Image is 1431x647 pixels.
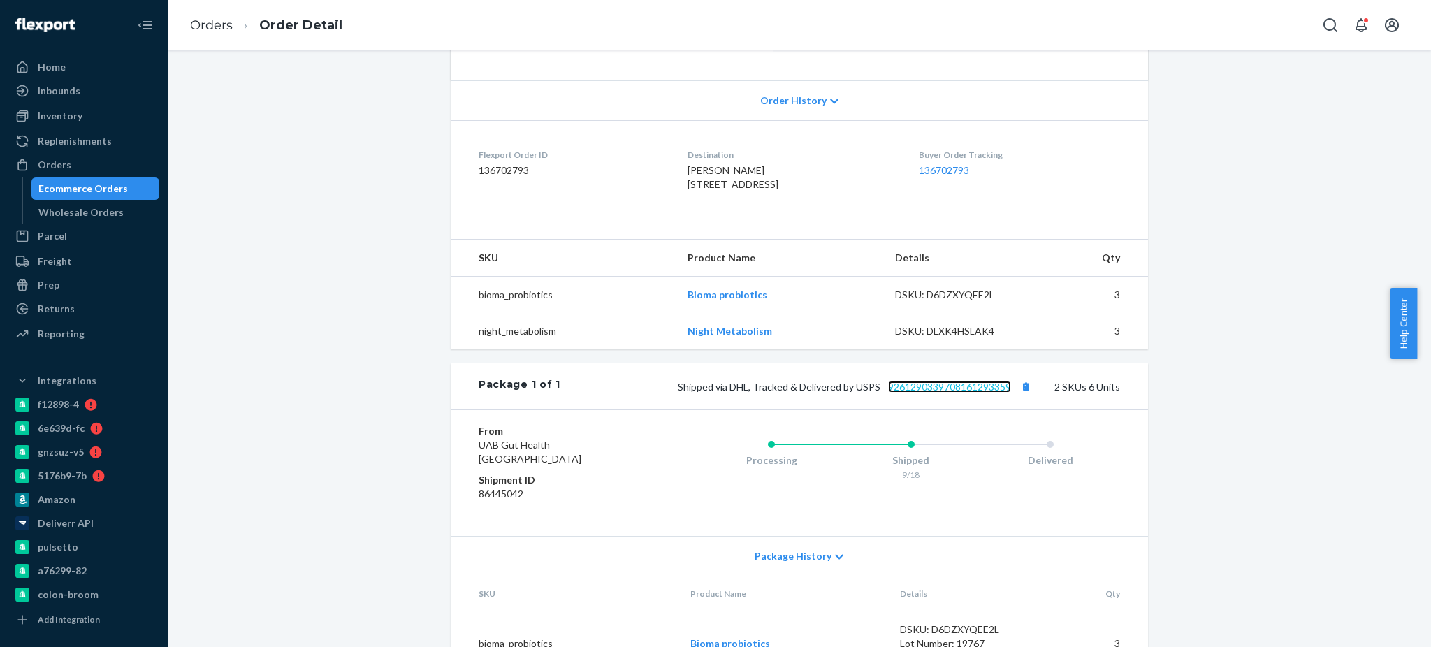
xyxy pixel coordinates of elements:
div: Shipped [841,453,981,467]
a: Add Integration [8,611,159,628]
a: Bioma probiotics [688,289,767,300]
th: Details [889,576,1043,611]
th: Details [884,240,1038,277]
a: f12898-4 [8,393,159,416]
div: Deliverr API [38,516,94,530]
a: colon-broom [8,583,159,606]
th: Qty [1037,240,1148,277]
div: Processing [702,453,841,467]
th: SKU [451,240,676,277]
a: Prep [8,274,159,296]
div: Replenishments [38,134,112,148]
td: 3 [1037,313,1148,349]
dt: Flexport Order ID [479,149,665,161]
a: Ecommerce Orders [31,177,160,200]
a: Orders [8,154,159,176]
div: Inbounds [38,84,80,98]
div: 2 SKUs 6 Units [560,377,1120,395]
button: Help Center [1390,288,1417,359]
img: Flexport logo [15,18,75,32]
a: a76299-82 [8,560,159,582]
th: Product Name [679,576,889,611]
div: Prep [38,278,59,292]
td: 3 [1037,277,1148,314]
a: Order Detail [259,17,342,33]
a: Amazon [8,488,159,511]
a: Deliverr API [8,512,159,535]
div: Reporting [38,327,85,341]
a: Returns [8,298,159,320]
dt: From [479,424,646,438]
button: Close Navigation [131,11,159,39]
div: Ecommerce Orders [38,182,128,196]
span: UAB Gut Health [GEOGRAPHIC_DATA] [479,439,581,465]
div: a76299-82 [38,564,87,578]
dt: Shipment ID [479,473,646,487]
span: Shipped via DHL, Tracked & Delivered by USPS [678,381,1035,393]
a: Orders [190,17,233,33]
div: 9/18 [841,469,981,481]
dd: 136702793 [479,163,665,177]
a: Reporting [8,323,159,345]
a: Home [8,56,159,78]
a: Replenishments [8,130,159,152]
dd: 86445042 [479,487,646,501]
div: 5176b9-7b [38,469,87,483]
div: f12898-4 [38,398,79,412]
button: Open account menu [1378,11,1406,39]
div: Amazon [38,493,75,507]
button: Copy tracking number [1017,377,1035,395]
a: Night Metabolism [688,325,772,337]
div: Home [38,60,66,74]
dt: Buyer Order Tracking [919,149,1120,161]
span: Package History [755,549,831,563]
a: Inventory [8,105,159,127]
div: Parcel [38,229,67,243]
div: Wholesale Orders [38,205,124,219]
div: Delivered [980,453,1120,467]
div: colon-broom [38,588,99,602]
a: 136702793 [919,164,969,176]
td: night_metabolism [451,313,676,349]
a: pulsetto [8,536,159,558]
div: DSKU: DLXK4HSLAK4 [895,324,1026,338]
dt: Destination [688,149,896,161]
a: gnzsuz-v5 [8,441,159,463]
ol: breadcrumbs [179,5,354,46]
a: 5176b9-7b [8,465,159,487]
a: Parcel [8,225,159,247]
th: Product Name [676,240,883,277]
a: 9261290339708161293359 [888,381,1011,393]
div: Inventory [38,109,82,123]
button: Integrations [8,370,159,392]
div: Freight [38,254,72,268]
button: Open notifications [1347,11,1375,39]
div: Add Integration [38,613,100,625]
div: DSKU: D6DZXYQEE2L [900,623,1031,637]
div: Orders [38,158,71,172]
div: 6e639d-fc [38,421,85,435]
span: Order History [760,94,827,108]
span: [PERSON_NAME] [STREET_ADDRESS] [688,164,778,190]
div: DSKU: D6DZXYQEE2L [895,288,1026,302]
a: Inbounds [8,80,159,102]
div: Returns [38,302,75,316]
th: SKU [451,576,679,611]
div: pulsetto [38,540,78,554]
a: Freight [8,250,159,272]
div: gnzsuz-v5 [38,445,84,459]
a: 6e639d-fc [8,417,159,439]
a: Wholesale Orders [31,201,160,224]
button: Open Search Box [1316,11,1344,39]
div: Integrations [38,374,96,388]
th: Qty [1043,576,1148,611]
div: Package 1 of 1 [479,377,560,395]
td: bioma_probiotics [451,277,676,314]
